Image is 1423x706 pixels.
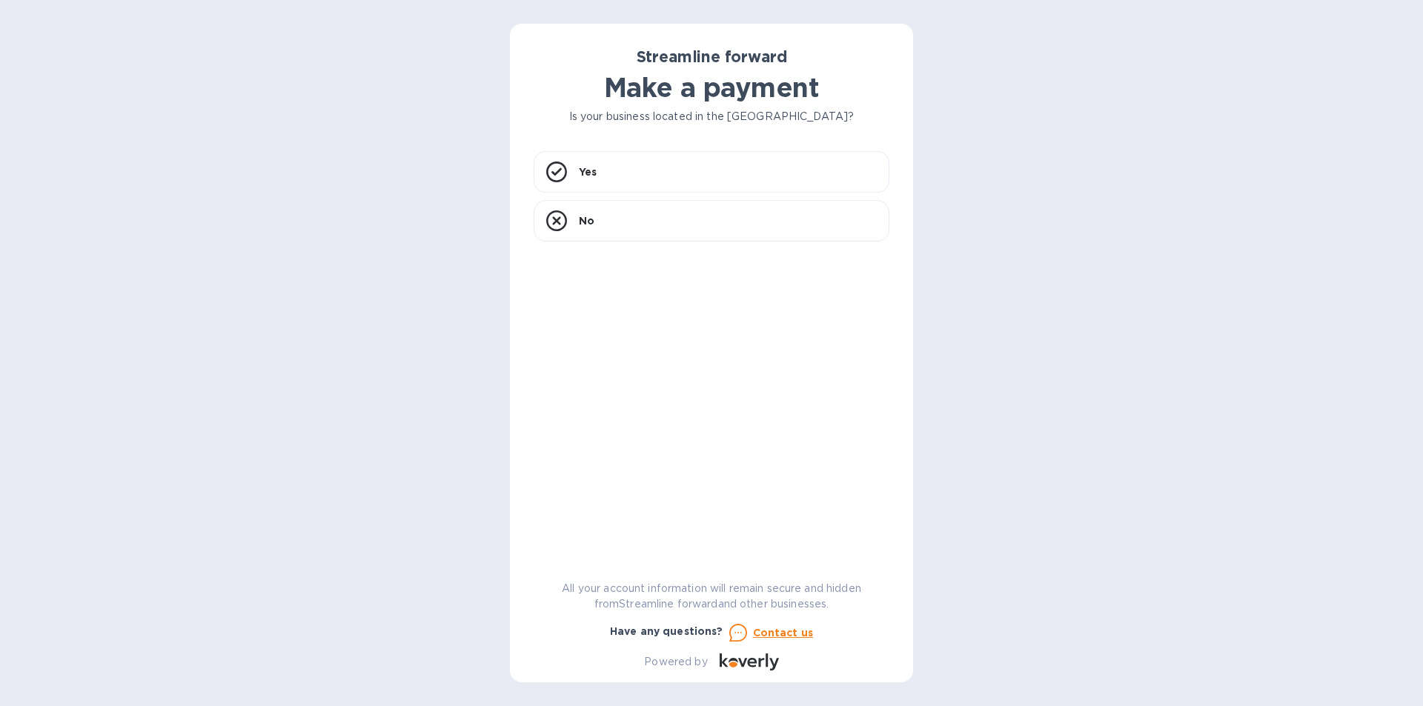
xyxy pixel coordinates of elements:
p: All your account information will remain secure and hidden from Streamline forward and other busi... [534,581,889,612]
u: Contact us [753,627,814,639]
p: No [579,213,594,228]
p: Is your business located in the [GEOGRAPHIC_DATA]? [534,109,889,124]
b: Streamline forward [637,47,787,66]
p: Yes [579,164,597,179]
h1: Make a payment [534,72,889,103]
p: Powered by [644,654,707,670]
b: Have any questions? [610,625,723,637]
